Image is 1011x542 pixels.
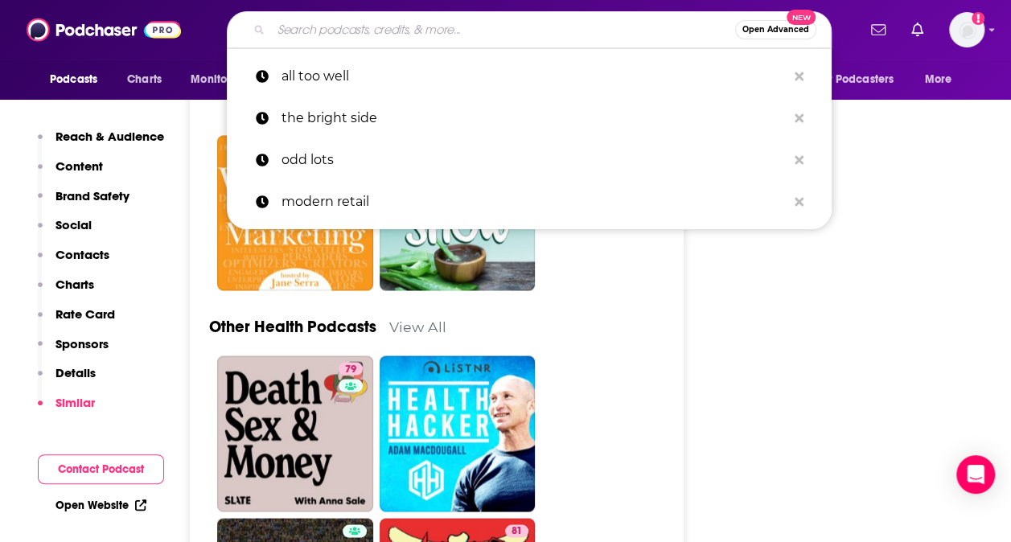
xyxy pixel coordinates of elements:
[191,68,248,91] span: Monitoring
[55,129,164,144] p: Reach & Audience
[806,64,917,95] button: open menu
[905,16,930,43] a: Show notifications dropdown
[55,247,109,262] p: Contacts
[282,139,787,181] p: odd lots
[117,64,171,95] a: Charts
[38,395,95,425] button: Similar
[55,365,96,380] p: Details
[217,355,373,511] a: 79
[127,68,162,91] span: Charts
[949,12,984,47] span: Logged in as Morgan16
[227,55,832,97] a: all too well
[816,68,894,91] span: For Podcasters
[38,217,92,247] button: Social
[914,64,972,95] button: open menu
[505,524,528,537] a: 81
[38,188,129,218] button: Brand Safety
[735,20,816,39] button: Open AdvancedNew
[38,129,164,158] button: Reach & Audience
[389,318,446,335] a: View All
[38,365,96,395] button: Details
[949,12,984,47] img: User Profile
[55,158,103,174] p: Content
[787,10,816,25] span: New
[38,247,109,277] button: Contacts
[345,361,356,377] span: 79
[227,139,832,181] a: odd lots
[925,68,952,91] span: More
[742,26,809,34] span: Open Advanced
[38,158,103,188] button: Content
[512,523,522,539] span: 81
[217,135,373,291] a: 30
[55,395,95,410] p: Similar
[282,55,787,97] p: all too well
[55,336,109,351] p: Sponsors
[27,14,181,45] img: Podchaser - Follow, Share and Rate Podcasts
[271,17,735,43] input: Search podcasts, credits, & more...
[282,181,787,223] p: modern retail
[55,277,94,292] p: Charts
[282,97,787,139] p: the bright side
[972,12,984,25] svg: Add a profile image
[227,181,832,223] a: modern retail
[38,306,115,336] button: Rate Card
[55,306,115,322] p: Rate Card
[38,336,109,366] button: Sponsors
[227,97,832,139] a: the bright side
[339,362,363,375] a: 79
[209,316,376,336] a: Other Health Podcasts
[179,64,269,95] button: open menu
[55,499,146,512] a: Open Website
[39,64,118,95] button: open menu
[865,16,892,43] a: Show notifications dropdown
[38,277,94,306] button: Charts
[956,455,995,494] div: Open Intercom Messenger
[50,68,97,91] span: Podcasts
[227,11,832,48] div: Search podcasts, credits, & more...
[55,188,129,203] p: Brand Safety
[38,454,164,484] button: Contact Podcast
[55,217,92,232] p: Social
[949,12,984,47] button: Show profile menu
